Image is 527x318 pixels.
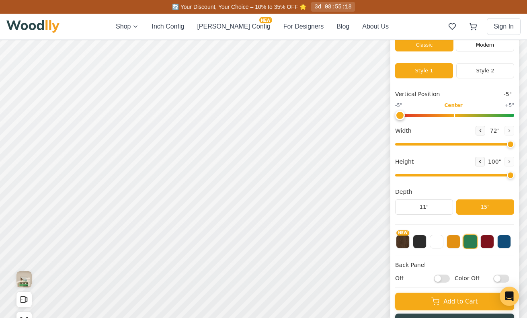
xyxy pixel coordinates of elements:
[336,22,349,31] button: Blog
[456,67,514,82] button: Style 2
[130,12,177,20] button: Pick Your Discount
[259,17,272,23] span: NEW
[395,11,472,23] h1: Click to rename
[283,22,324,31] button: For Designers
[116,22,139,31] button: Shop
[413,238,427,252] button: Black
[197,22,270,31] button: [PERSON_NAME] ConfigNEW
[463,238,478,252] button: Green
[395,161,414,169] span: Height
[395,278,430,286] span: Off
[362,22,389,31] button: About Us
[476,45,494,52] span: Modern
[99,10,127,22] button: 20% off
[23,10,35,23] button: Toggle price visibility
[456,203,514,218] button: 15"
[416,45,433,52] span: Classic
[488,130,501,138] span: 72 "
[430,238,443,252] button: White
[487,18,521,35] button: Sign In
[493,278,509,286] input: Color Off
[396,234,409,239] span: NEW
[311,2,355,12] div: 3d 08:55:18
[395,191,412,200] span: Depth
[505,105,514,113] span: +5"
[16,295,32,311] button: Open All Doors and Drawers
[6,20,59,33] img: Woodlly
[500,287,519,306] div: Open Intercom Messenger
[395,94,440,102] span: Vertical Position
[395,105,402,113] span: -5"
[396,238,410,252] button: NEW
[488,161,501,169] span: 100 "
[497,238,511,252] button: Blue
[395,265,514,273] h4: Back Panel
[480,238,494,252] button: Red
[434,278,450,286] input: Off
[395,130,412,138] span: Width
[16,275,32,291] button: View Gallery
[172,4,306,10] span: 🔄 Your Discount, Your Choice – 10% to 35% OFF 🌟
[152,22,184,31] button: Inch Config
[455,278,489,286] span: Color Off
[447,238,460,252] button: Yellow
[395,67,453,82] button: Style 1
[395,296,514,314] button: Add to Cart
[16,275,32,291] img: Gallery
[501,94,514,102] span: -5"
[444,105,462,113] span: Center
[395,203,453,218] button: 11"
